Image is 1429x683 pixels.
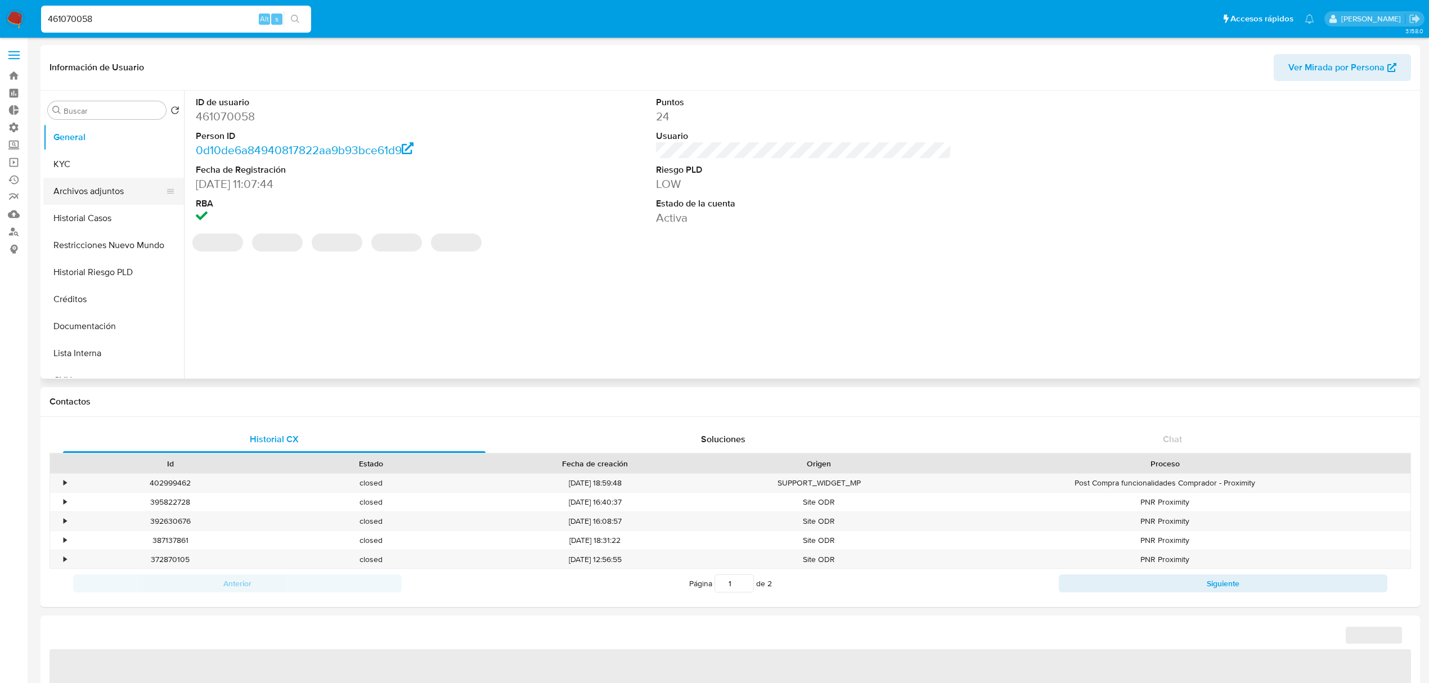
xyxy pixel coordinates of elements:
[252,233,303,251] span: ‌
[718,474,919,492] div: SUPPORT_WIDGET_MP
[196,197,491,210] dt: RBA
[70,474,271,492] div: 402999462
[656,109,951,124] dd: 24
[718,531,919,550] div: Site ODR
[64,535,66,546] div: •
[471,512,718,531] div: [DATE] 16:08:57
[43,340,184,367] button: Lista Interna
[471,493,718,511] div: [DATE] 16:40:37
[726,458,911,469] div: Origen
[656,176,951,192] dd: LOW
[371,233,422,251] span: ‌
[43,205,184,232] button: Historial Casos
[471,550,718,569] div: [DATE] 12:56:55
[64,554,66,565] div: •
[312,233,362,251] span: ‌
[919,531,1410,550] div: PNR Proximity
[43,259,184,286] button: Historial Riesgo PLD
[196,130,491,142] dt: Person ID
[43,286,184,313] button: Créditos
[43,367,184,394] button: CVU
[919,493,1410,511] div: PNR Proximity
[271,550,471,569] div: closed
[52,106,61,115] button: Buscar
[1059,574,1387,592] button: Siguiente
[767,578,772,589] span: 2
[271,512,471,531] div: closed
[656,210,951,226] dd: Activa
[260,14,269,24] span: Alt
[1305,14,1314,24] a: Notificaciones
[718,493,919,511] div: Site ODR
[1163,433,1182,446] span: Chat
[73,574,402,592] button: Anterior
[64,516,66,527] div: •
[284,11,307,27] button: search-icon
[196,142,414,158] a: 0d10de6a84940817822aa9b93bce61d9
[196,164,491,176] dt: Fecha de Registración
[701,433,745,446] span: Soluciones
[1341,14,1405,24] p: ludmila.lanatti@mercadolibre.com
[271,493,471,511] div: closed
[78,458,263,469] div: Id
[919,550,1410,569] div: PNR Proximity
[718,550,919,569] div: Site ODR
[43,151,184,178] button: KYC
[656,96,951,109] dt: Puntos
[1274,54,1411,81] button: Ver Mirada por Persona
[64,106,161,116] input: Buscar
[1288,54,1385,81] span: Ver Mirada por Persona
[196,96,491,109] dt: ID de usuario
[919,474,1410,492] div: Post Compra funcionalidades Comprador - Proximity
[689,574,772,592] span: Página de
[471,474,718,492] div: [DATE] 18:59:48
[927,458,1403,469] div: Proceso
[70,493,271,511] div: 395822728
[919,512,1410,531] div: PNR Proximity
[271,474,471,492] div: closed
[196,109,491,124] dd: 461070058
[192,233,243,251] span: ‌
[250,433,299,446] span: Historial CX
[278,458,464,469] div: Estado
[271,531,471,550] div: closed
[43,124,184,151] button: General
[70,531,271,550] div: 387137861
[70,550,271,569] div: 372870105
[64,478,66,488] div: •
[1230,13,1293,25] span: Accesos rápidos
[275,14,278,24] span: s
[479,458,711,469] div: Fecha de creación
[41,12,311,26] input: Buscar usuario o caso...
[64,497,66,507] div: •
[656,130,951,142] dt: Usuario
[656,164,951,176] dt: Riesgo PLD
[1409,13,1421,25] a: Salir
[50,396,1411,407] h1: Contactos
[196,176,491,192] dd: [DATE] 11:07:44
[471,531,718,550] div: [DATE] 18:31:22
[43,313,184,340] button: Documentación
[431,233,482,251] span: ‌
[43,232,184,259] button: Restricciones Nuevo Mundo
[43,178,175,205] button: Archivos adjuntos
[50,62,144,73] h1: Información de Usuario
[656,197,951,210] dt: Estado de la cuenta
[170,106,179,118] button: Volver al orden por defecto
[718,512,919,531] div: Site ODR
[70,512,271,531] div: 392630676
